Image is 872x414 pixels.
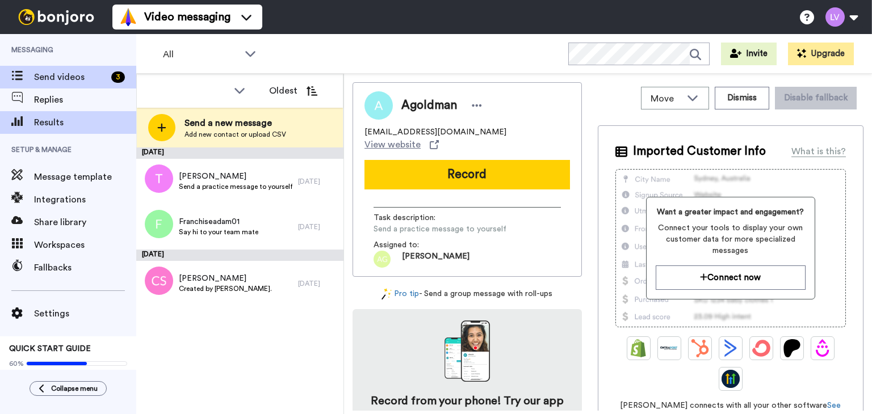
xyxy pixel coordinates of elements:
span: Agoldman [401,97,457,114]
span: Replies [34,93,136,107]
span: Fallbacks [34,261,136,274]
span: Collapse menu [51,384,98,393]
span: [EMAIL_ADDRESS][DOMAIN_NAME] [364,126,506,138]
img: t.png [145,164,173,193]
img: vm-color.svg [119,8,137,26]
span: QUICK START GUIDE [9,345,91,353]
img: Drip [814,339,832,357]
button: Upgrade [788,43,854,65]
button: Collapse menu [30,381,107,396]
span: Assigned to: [374,239,453,251]
button: Dismiss [715,87,769,109]
span: Share library [34,216,136,229]
span: Send a new message [185,116,286,130]
img: bj-logo-header-white.svg [14,9,99,25]
img: cs.png [145,267,173,295]
span: Message template [34,170,136,184]
img: Hubspot [691,339,709,357]
span: Video messaging [144,9,230,25]
div: [DATE] [136,250,343,261]
img: Ontraport [660,339,678,357]
img: f.png [145,210,173,238]
div: What is this? [791,145,846,158]
span: [PERSON_NAME] [179,273,272,284]
span: Send videos [34,70,107,84]
img: magic-wand.svg [381,288,392,300]
span: Add new contact or upload CSV [185,130,286,139]
img: ConvertKit [752,339,770,357]
button: Oldest [261,79,326,102]
div: - Send a group message with roll-ups [353,288,582,300]
span: 60% [9,359,24,368]
img: download [445,320,490,382]
span: Results [34,116,136,129]
span: Settings [34,307,136,320]
span: Send a practice message to yourself [374,223,506,235]
span: Imported Customer Info [633,143,766,160]
button: Connect now [656,265,806,290]
img: Patreon [783,339,801,357]
img: GoHighLevel [722,370,740,388]
span: Franchiseadam01 [179,216,258,227]
span: Say hi to your team mate [179,227,258,236]
span: Created by [PERSON_NAME]. [179,284,272,293]
button: Disable fallback [775,87,857,109]
span: Connect your tools to display your own customer data for more specialized messages [656,222,806,256]
div: [DATE] [298,279,338,288]
div: 3 [111,71,125,83]
span: Want a greater impact and engagement? [656,206,806,218]
img: ag.png [374,251,391,268]
button: Invite [721,43,777,65]
div: [DATE] [298,222,338,231]
span: [PERSON_NAME] [179,171,292,182]
span: Integrations [34,193,136,206]
span: Workspaces [34,238,136,252]
span: Task description : [374,212,453,223]
span: Move [651,92,681,105]
span: [PERSON_NAME] [402,251,469,268]
div: [DATE] [136,147,343,159]
button: Record [364,160,570,189]
img: Image of Agoldman [364,91,393,120]
div: [DATE] [298,177,338,186]
span: View website [364,138,421,151]
span: All [163,48,239,61]
a: Pro tip [381,288,419,300]
span: Send a practice message to yourself [179,182,292,191]
img: Shopify [630,339,648,357]
a: View website [364,138,439,151]
img: ActiveCampaign [722,339,740,357]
